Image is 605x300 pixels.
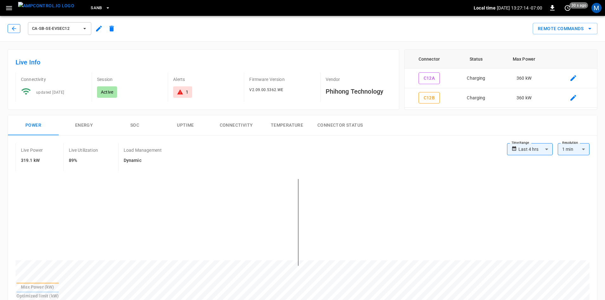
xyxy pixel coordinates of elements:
[454,50,498,69] th: Status
[498,88,550,108] td: 360 kW
[511,140,529,145] label: Time Range
[91,4,102,12] span: SanB
[173,76,239,83] p: Alerts
[88,2,113,14] button: SanB
[312,115,368,136] button: Connector Status
[186,89,188,95] div: 1
[419,72,440,84] button: C12A
[97,76,163,83] p: Session
[563,3,573,13] button: set refresh interval
[405,50,454,69] th: Connector
[16,57,391,67] h6: Live Info
[454,88,498,108] td: Charging
[28,22,91,35] button: ca-sb-se-evseC12
[109,115,160,136] button: SOC
[21,76,87,83] p: Connectivity
[533,23,597,35] button: Remote Commands
[69,157,98,164] h6: 89%
[160,115,211,136] button: Uptime
[518,143,553,155] div: Last 4 hrs
[8,115,59,136] button: Power
[262,115,312,136] button: Temperature
[124,147,162,153] p: Load Management
[533,23,597,35] div: remote commands options
[405,50,597,108] table: connector table
[591,3,602,13] div: profile-icon
[326,76,391,83] p: Vendor
[249,88,283,92] span: V2.09.00.5362.WE
[59,115,109,136] button: Energy
[36,90,64,95] span: updated [DATE]
[124,157,162,164] h6: Dynamic
[497,5,542,11] p: [DATE] 13:27:14 -07:00
[21,147,43,153] p: Live Power
[498,69,550,88] td: 360 kW
[249,76,315,83] p: Firmware Version
[558,143,589,155] div: 1 min
[419,92,440,104] button: C12B
[474,5,496,11] p: Local time
[69,147,98,153] p: Live Utilization
[326,86,391,97] h6: Phihong Technology
[454,69,498,88] td: Charging
[211,115,262,136] button: Connectivity
[21,157,43,164] h6: 319.1 kW
[101,89,113,95] p: Active
[498,50,550,69] th: Max Power
[32,25,79,32] span: ca-sb-se-evseC12
[562,140,578,145] label: Resolution
[18,2,74,10] img: ampcontrol.io logo
[569,2,588,9] span: 30 s ago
